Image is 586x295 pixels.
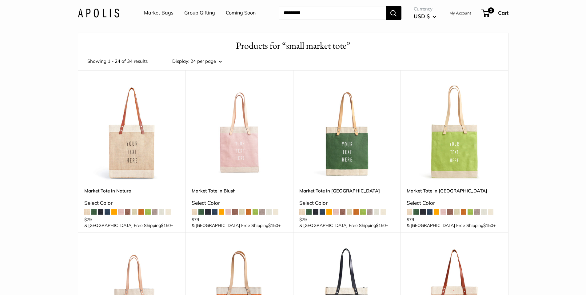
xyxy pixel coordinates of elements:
span: USD $ [414,13,430,19]
a: Market Tote in [GEOGRAPHIC_DATA] [407,187,502,194]
button: 24 per page [190,57,222,66]
a: Coming Soon [226,8,256,18]
span: $79 [84,217,92,222]
a: description_Make it yours with custom printed text.description_The Original Market bag in its 4 n... [84,86,180,181]
a: Group Gifting [184,8,215,18]
a: Market Tote in ChartreuseMarket Tote in Chartreuse [407,86,502,181]
input: Search... [279,6,386,20]
div: Select Color [84,198,180,208]
span: & [GEOGRAPHIC_DATA] Free Shipping + [84,223,173,228]
img: Apolis [78,8,119,17]
label: Display: [172,57,189,66]
img: description_Make it yours with custom printed text. [84,86,180,181]
a: Market Bags [144,8,173,18]
button: Search [386,6,401,20]
span: & [GEOGRAPHIC_DATA] Free Shipping + [407,223,496,228]
h1: Products for “small market tote” [87,39,499,52]
span: $79 [299,217,307,222]
a: 0 Cart [482,8,508,18]
div: Select Color [192,198,287,208]
span: $79 [407,217,414,222]
span: $150 [268,223,278,228]
span: Cart [498,10,508,16]
span: Showing 1 - 24 of 34 results [87,57,148,66]
span: 0 [488,7,494,14]
a: Market Tote in BlushMarket Tote in Blush [192,86,287,181]
button: USD $ [414,11,436,21]
span: $150 [483,223,493,228]
span: 24 per page [190,58,216,64]
span: $150 [376,223,386,228]
span: & [GEOGRAPHIC_DATA] Free Shipping + [192,223,281,228]
a: Market Tote in Blush [192,187,287,194]
div: Select Color [299,198,395,208]
img: Market Tote in Chartreuse [407,86,502,181]
span: $79 [192,217,199,222]
a: Market Tote in [GEOGRAPHIC_DATA] [299,187,395,194]
div: Select Color [407,198,502,208]
img: Market Tote in Blush [192,86,287,181]
a: description_Make it yours with custom printed text.description_Spacious inner area with room for ... [299,86,395,181]
a: Market Tote in Natural [84,187,180,194]
img: description_Make it yours with custom printed text. [299,86,395,181]
span: Currency [414,5,436,13]
span: & [GEOGRAPHIC_DATA] Free Shipping + [299,223,388,228]
a: My Account [449,9,471,17]
span: $150 [161,223,171,228]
